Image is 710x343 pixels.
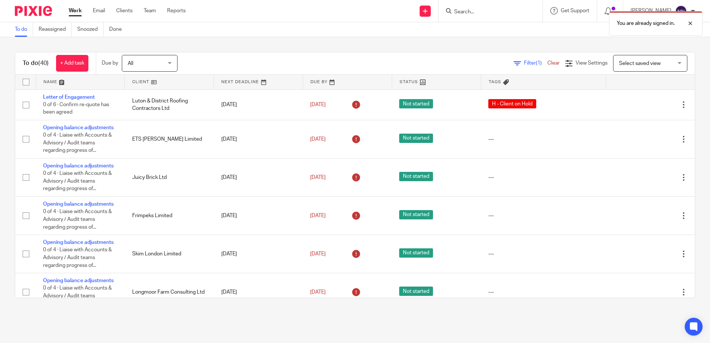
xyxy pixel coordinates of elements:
[489,80,501,84] span: Tags
[310,102,326,107] span: [DATE]
[399,210,433,219] span: Not started
[214,159,303,197] td: [DATE]
[399,248,433,258] span: Not started
[125,159,214,197] td: Juicy Brick Ltd
[399,172,433,181] span: Not started
[214,120,303,158] td: [DATE]
[399,134,433,143] span: Not started
[524,61,547,66] span: Filter
[488,135,598,143] div: ---
[43,125,114,130] a: Opening balance adjustments
[488,99,536,108] span: H - Client on Hold
[167,7,186,14] a: Reports
[102,59,118,67] p: Due by
[125,235,214,273] td: Skim London Limited
[399,99,433,108] span: Not started
[43,278,114,283] a: Opening balance adjustments
[43,171,112,192] span: 0 of 4 · Liaise with Accounts & Advisory / Audit teams regarding progress of...
[43,133,112,153] span: 0 of 4 · Liaise with Accounts & Advisory / Audit teams regarding progress of...
[43,240,114,245] a: Opening balance adjustments
[43,209,112,230] span: 0 of 4 · Liaise with Accounts & Advisory / Audit teams regarding progress of...
[93,7,105,14] a: Email
[116,7,133,14] a: Clients
[214,235,303,273] td: [DATE]
[15,22,33,37] a: To do
[15,6,52,16] img: Pixie
[488,250,598,258] div: ---
[675,5,687,17] img: svg%3E
[536,61,542,66] span: (1)
[43,286,112,306] span: 0 of 4 · Liaise with Accounts & Advisory / Audit teams regarding progress of...
[125,120,214,158] td: ETS [PERSON_NAME] Limited
[125,197,214,235] td: Frimpeks Limited
[310,290,326,295] span: [DATE]
[214,273,303,311] td: [DATE]
[619,61,661,66] span: Select saved view
[214,197,303,235] td: [DATE]
[39,22,72,37] a: Reassigned
[43,95,95,100] a: Letter of Engagement
[310,213,326,218] span: [DATE]
[43,202,114,207] a: Opening balance adjustments
[310,251,326,257] span: [DATE]
[38,60,49,66] span: (40)
[43,102,109,115] span: 0 of 6 · Confirm re-quote has been agreed
[488,174,598,181] div: ---
[144,7,156,14] a: Team
[310,175,326,180] span: [DATE]
[23,59,49,67] h1: To do
[125,273,214,311] td: Longmoor Farm Consulting Ltd
[69,7,82,14] a: Work
[617,20,675,27] p: You are already signed in.
[77,22,104,37] a: Snoozed
[488,288,598,296] div: ---
[125,89,214,120] td: Luton & District Roofing Contractors Ltd
[109,22,127,37] a: Done
[128,61,133,66] span: All
[576,61,608,66] span: View Settings
[488,212,598,219] div: ---
[43,248,112,268] span: 0 of 4 · Liaise with Accounts & Advisory / Audit teams regarding progress of...
[547,61,560,66] a: Clear
[399,287,433,296] span: Not started
[214,89,303,120] td: [DATE]
[43,163,114,169] a: Opening balance adjustments
[310,137,326,142] span: [DATE]
[56,55,88,72] a: + Add task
